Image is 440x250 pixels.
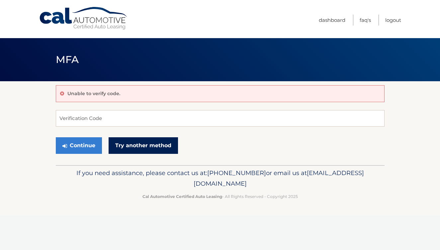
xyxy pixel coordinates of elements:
a: Try another method [109,137,178,154]
p: Unable to verify code. [67,91,120,96]
span: [EMAIL_ADDRESS][DOMAIN_NAME] [194,169,364,187]
a: Cal Automotive [39,7,129,30]
button: Continue [56,137,102,154]
p: - All Rights Reserved - Copyright 2025 [60,193,380,200]
p: If you need assistance, please contact us at: or email us at [60,168,380,189]
strong: Cal Automotive Certified Auto Leasing [142,194,222,199]
a: FAQ's [360,15,371,26]
a: Logout [385,15,401,26]
span: MFA [56,53,79,66]
a: Dashboard [319,15,345,26]
span: [PHONE_NUMBER] [207,169,266,177]
input: Verification Code [56,110,385,127]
